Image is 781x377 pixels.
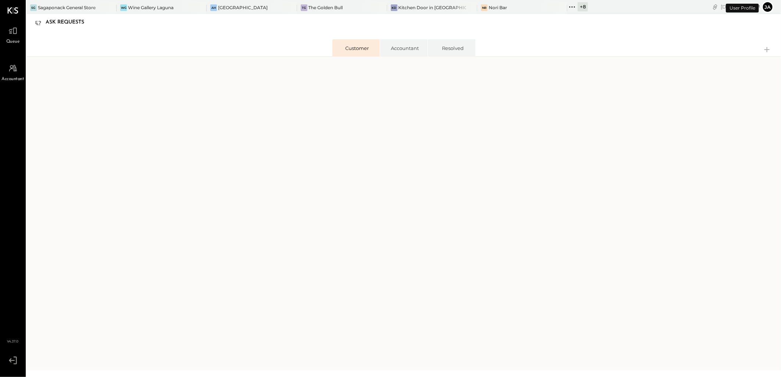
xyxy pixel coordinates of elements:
[38,4,96,11] div: Sagaponack General Store
[218,4,268,11] div: [GEOGRAPHIC_DATA]
[0,24,25,45] a: Queue
[721,3,760,10] div: [DATE]
[2,76,24,83] span: Accountant
[578,2,588,11] div: + 8
[726,4,759,12] div: User Profile
[481,4,488,11] div: NB
[301,4,307,11] div: TG
[6,39,20,45] span: Queue
[210,4,217,11] div: AH
[309,4,343,11] div: The Golden Bull
[762,1,774,13] button: ja
[0,61,25,83] a: Accountant
[391,4,397,11] div: KD
[30,4,37,11] div: SG
[428,39,475,57] li: Resolved
[399,4,466,11] div: Kitchen Door in [GEOGRAPHIC_DATA]
[120,4,127,11] div: WG
[388,45,422,51] div: Accountant
[46,17,92,28] div: Ask Requests
[128,4,174,11] div: Wine Gallery Laguna
[340,45,375,51] div: Customer
[712,3,719,11] div: copy link
[489,4,507,11] div: Nori Bar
